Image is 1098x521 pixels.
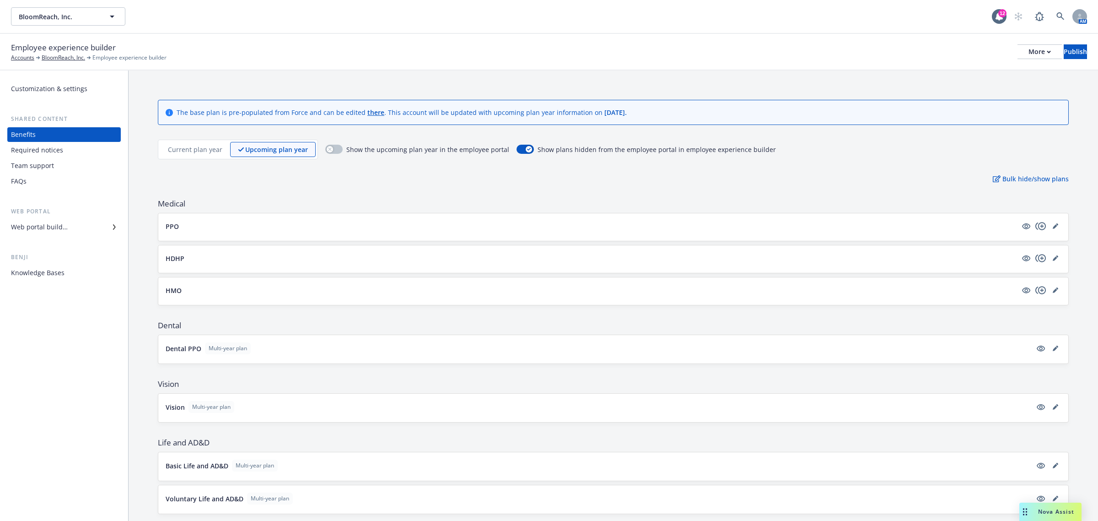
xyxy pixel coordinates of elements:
a: visible [1021,285,1032,296]
span: Employee experience builder [11,42,116,54]
span: Employee experience builder [92,54,167,62]
a: Required notices [7,143,121,157]
div: Web portal [7,207,121,216]
a: Report a Bug [1030,7,1049,26]
div: Shared content [7,114,121,124]
div: Publish [1064,45,1087,59]
a: Team support [7,158,121,173]
a: visible [1035,460,1046,471]
p: Voluntary Life and AD&D [166,494,243,504]
div: 12 [998,9,1006,17]
button: Publish [1064,44,1087,59]
a: visible [1021,221,1032,232]
button: VisionMulti-year plan [166,401,1032,413]
a: editPencil [1050,460,1061,471]
span: Multi-year plan [236,461,274,470]
p: Bulk hide/show plans [993,174,1069,184]
span: Show the upcoming plan year in the employee portal [346,145,509,154]
p: Vision [166,402,185,412]
p: HMO [166,286,182,295]
span: Show plans hidden from the employee portal in employee experience builder [538,145,776,154]
button: Nova Assist [1019,503,1082,521]
button: HDHP [166,254,1017,263]
p: Dental PPO [166,344,201,353]
div: Benefits [11,127,36,142]
div: Web portal builder [11,220,68,234]
div: Benji [7,253,121,262]
a: visible [1035,493,1046,504]
a: there [367,108,384,117]
a: copyPlus [1035,253,1046,264]
a: editPencil [1050,343,1061,354]
button: Voluntary Life and AD&DMulti-year plan [166,493,1032,505]
a: Start snowing [1009,7,1028,26]
span: Multi-year plan [209,344,247,353]
p: Current plan year [168,145,222,154]
span: Multi-year plan [251,494,289,503]
p: PPO [166,222,179,231]
div: Required notices [11,143,63,157]
span: Multi-year plan [192,403,231,411]
a: visible [1021,253,1032,264]
a: Knowledge Bases [7,266,121,280]
button: PPO [166,222,1017,231]
span: . This account will be updated with upcoming plan year information on [384,108,604,117]
div: Drag to move [1019,503,1031,521]
div: More [1028,45,1051,59]
a: Accounts [11,54,34,62]
a: BloomReach, Inc. [42,54,85,62]
a: Customization & settings [7,81,121,96]
div: Knowledge Bases [11,266,65,280]
p: Basic Life and AD&D [166,461,228,471]
div: FAQs [11,174,27,189]
a: editPencil [1050,221,1061,232]
a: FAQs [7,174,121,189]
div: Team support [11,158,54,173]
a: visible [1035,402,1046,412]
button: Basic Life and AD&DMulti-year plan [166,460,1032,472]
a: editPencil [1050,285,1061,296]
button: BloomReach, Inc. [11,7,125,26]
button: HMO [166,286,1017,295]
a: visible [1035,343,1046,354]
span: Vision [158,379,1069,390]
span: Medical [158,198,1069,209]
span: BloomReach, Inc. [19,12,98,22]
span: Nova Assist [1038,508,1074,516]
span: Life and AD&D [158,437,1069,448]
a: editPencil [1050,253,1061,264]
div: Customization & settings [11,81,87,96]
span: [DATE] . [604,108,627,117]
span: The base plan is pre-populated from Force and can be edited [177,108,367,117]
p: HDHP [166,254,184,263]
a: Web portal builder [7,220,121,234]
a: Search [1051,7,1070,26]
a: copyPlus [1035,285,1046,296]
span: Dental [158,320,1069,331]
a: copyPlus [1035,221,1046,232]
a: editPencil [1050,402,1061,412]
p: Upcoming plan year [245,145,308,154]
button: Dental PPOMulti-year plan [166,342,1032,354]
button: More [1017,44,1062,59]
a: Benefits [7,127,121,142]
a: editPencil [1050,493,1061,504]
